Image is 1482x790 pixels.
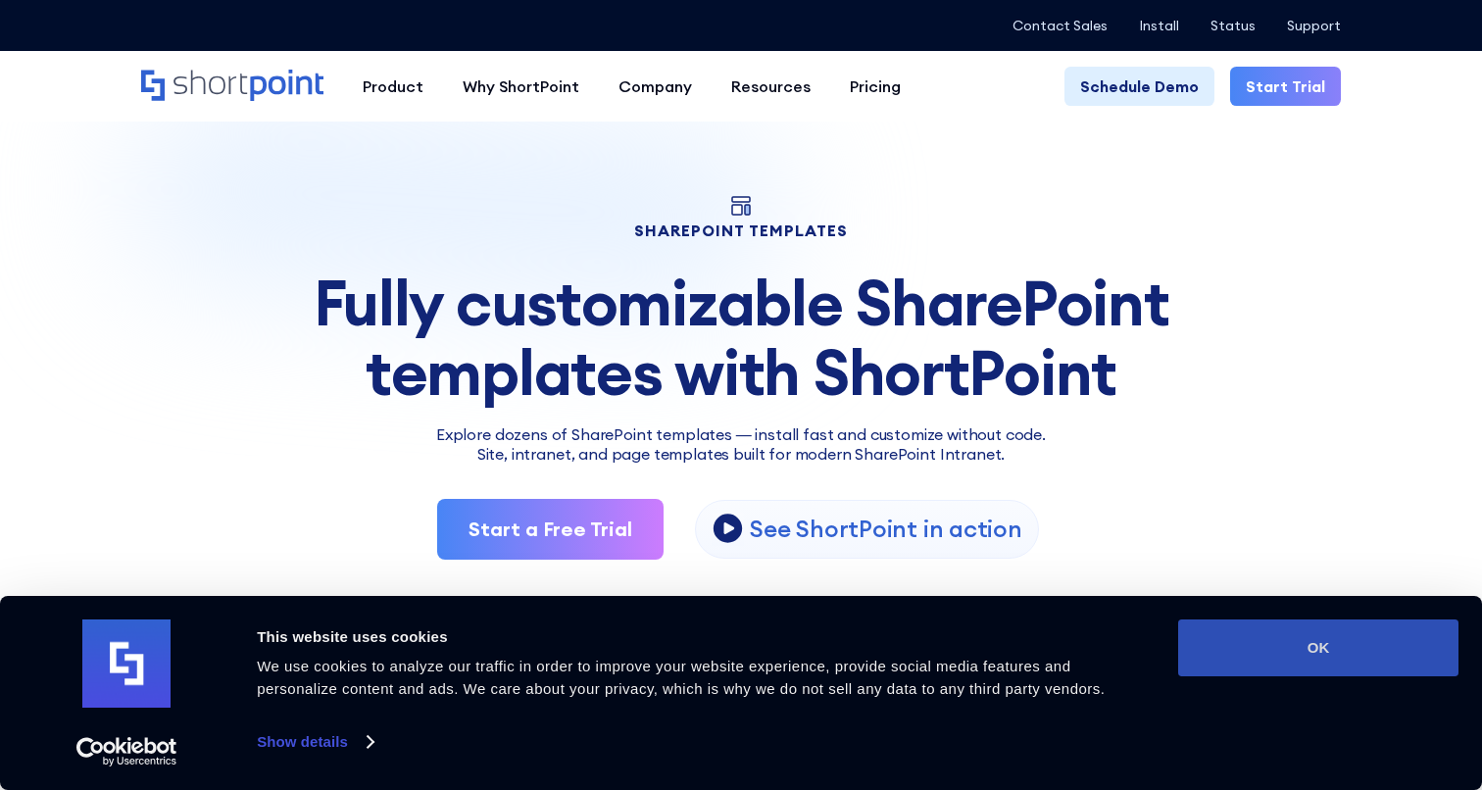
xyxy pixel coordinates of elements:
a: Resources [712,67,830,106]
img: logo [82,619,171,708]
button: OK [1178,619,1458,676]
div: Fully customizable SharePoint templates with ShortPoint [141,269,1341,407]
a: Why ShortPoint [443,67,599,106]
a: Usercentrics Cookiebot - opens in a new window [41,737,213,766]
div: Company [618,74,692,98]
p: Explore dozens of SharePoint templates — install fast and customize without code. [141,422,1341,446]
a: Show details [257,727,372,757]
div: This website uses cookies [257,625,1134,649]
a: Support [1287,18,1341,33]
h2: Site, intranet, and page templates built for modern SharePoint Intranet. [141,446,1341,464]
div: Pricing [850,74,901,98]
div: Product [363,74,423,98]
a: open lightbox [695,500,1038,559]
a: Status [1210,18,1256,33]
a: Schedule Demo [1064,67,1214,106]
a: Start Trial [1230,67,1341,106]
h1: SHAREPOINT TEMPLATES [141,223,1341,237]
a: Pricing [830,67,920,106]
a: Product [343,67,443,106]
a: Start a Free Trial [437,499,664,560]
a: Install [1139,18,1179,33]
a: Contact Sales [1013,18,1108,33]
a: Home [141,70,323,103]
p: See ShortPoint in action [750,514,1021,544]
div: Why ShortPoint [463,74,579,98]
div: Resources [731,74,811,98]
a: Company [599,67,712,106]
span: We use cookies to analyze our traffic in order to improve your website experience, provide social... [257,658,1105,697]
